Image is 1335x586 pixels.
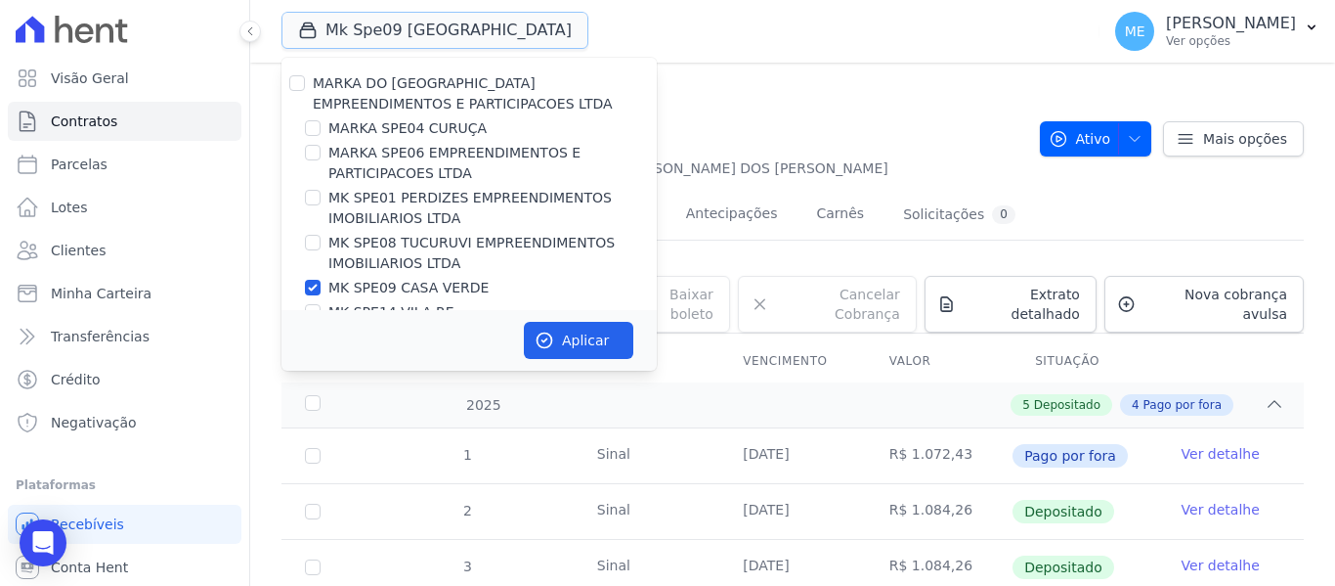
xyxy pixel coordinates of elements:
a: Carnês [812,190,868,242]
span: Pago por fora [1012,444,1128,468]
span: 3 [461,559,472,574]
p: Ver opções [1166,33,1296,49]
td: R$ 1.084,26 [866,484,1012,539]
span: Transferências [51,327,150,346]
span: Minha Carteira [51,284,151,303]
label: MARKA SPE04 CURUÇA [328,118,487,139]
a: Clientes [8,231,241,270]
th: Situação [1012,341,1157,383]
label: MK SPE09 CASA VERDE [328,278,489,298]
a: Crédito [8,360,241,399]
input: Só é possível selecionar pagamentos em aberto [305,504,321,519]
span: 4 [1132,396,1140,414]
p: [PERSON_NAME] [1166,14,1296,33]
a: [PERSON_NAME] DOS [PERSON_NAME] [623,158,888,179]
label: MK SPE01 PERDIZES EMPREENDIMENTOS IMOBILIARIOS LTDA [328,188,657,229]
a: Lotes [8,188,241,227]
span: 2 [461,503,472,518]
span: Pago por fora [1143,396,1222,414]
a: Ver detalhe [1182,444,1260,464]
span: Clientes [51,241,106,260]
span: Extrato detalhado [964,285,1080,324]
input: Só é possível selecionar pagamentos em aberto [305,560,321,575]
td: [DATE] [719,484,865,539]
td: Sinal [574,484,719,539]
label: MK SPE08 TUCURUVI EMPREENDIMENTOS IMOBILIARIOS LTDA [328,233,657,274]
span: Ativo [1049,121,1111,157]
button: ME [PERSON_NAME] Ver opções [1099,4,1335,59]
a: Antecipações [682,190,782,242]
div: Solicitações [903,205,1015,224]
label: MARKA SPE06 EMPREENDIMENTOS E PARTICIPACOES LTDA [328,143,657,184]
label: MK SPE14 VILA RE [328,302,454,323]
div: Plataformas [16,473,234,497]
span: 5 [1022,396,1030,414]
span: Parcelas [51,155,108,174]
span: ME [1125,24,1145,38]
span: Depositado [1012,500,1114,523]
button: Mk Spe09 [GEOGRAPHIC_DATA] [281,12,588,49]
a: Parcelas [8,145,241,184]
a: Ver detalhe [1182,500,1260,519]
button: Ativo [1040,121,1152,157]
td: R$ 1.072,43 [866,428,1012,483]
th: Valor [866,341,1012,383]
div: Open Intercom Messenger [20,519,66,566]
a: Minha Carteira [8,274,241,313]
a: Ver detalhe [1182,556,1260,575]
span: 1 [461,447,472,463]
span: Depositado [1034,396,1100,414]
td: [DATE] [719,428,865,483]
span: Lotes [51,198,88,217]
span: Conta Hent [51,558,128,577]
span: Negativação [51,413,137,432]
a: Solicitações0 [899,190,1019,242]
div: 0 [992,205,1015,224]
a: Extrato detalhado [925,276,1097,333]
a: Recebíveis [8,505,241,544]
button: Aplicar [524,322,633,359]
a: Visão Geral [8,59,241,98]
span: Contratos [51,112,117,131]
th: Vencimento [719,341,865,383]
a: Mais opções [1163,121,1304,157]
span: Visão Geral [51,68,129,88]
td: Sinal [574,428,719,483]
span: Depositado [1012,556,1114,579]
span: Mais opções [1203,129,1287,149]
a: Contratos [8,102,241,141]
span: Recebíveis [51,515,124,534]
span: Crédito [51,370,101,389]
a: Transferências [8,317,241,356]
a: Nova cobrança avulsa [1104,276,1304,333]
a: Negativação [8,403,241,442]
label: MARKA DO [GEOGRAPHIC_DATA] EMPREENDIMENTOS E PARTICIPACOES LTDA [313,75,613,112]
input: Só é possível selecionar pagamentos em aberto [305,448,321,464]
span: Nova cobrança avulsa [1143,285,1287,324]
